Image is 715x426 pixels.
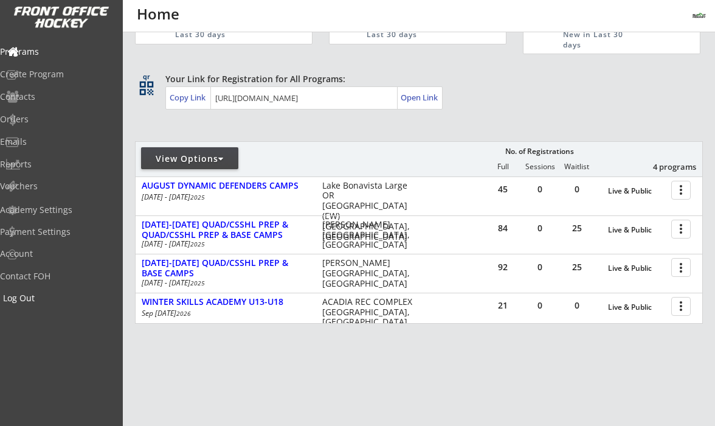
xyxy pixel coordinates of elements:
div: [DATE] - [DATE] [142,279,306,287]
div: Live & Public [608,264,665,273]
em: 2025 [190,193,205,201]
div: 84 [485,224,521,232]
div: 0 [522,301,558,310]
div: Log Out [3,294,112,302]
div: 25 [559,263,595,271]
div: 0 [559,185,595,194]
em: 2025 [190,279,205,287]
div: 21 [485,301,521,310]
div: [DATE]-[DATE] QUAD/CSSHL PREP & QUAD/CSSHL PREP & BASE CAMPS [142,220,309,240]
div: ACADIA REC COMPLEX [GEOGRAPHIC_DATA], [GEOGRAPHIC_DATA] [322,297,415,327]
div: Live & Public [608,303,665,312]
div: Last 30 days [367,30,456,40]
div: 0 [522,185,558,194]
button: more_vert [671,297,691,316]
div: Sessions [522,162,558,171]
div: Last 30 days [175,30,262,40]
div: [PERSON_NAME] [GEOGRAPHIC_DATA], [GEOGRAPHIC_DATA] [322,258,415,288]
div: No. of Registrations [502,147,577,156]
button: qr_code [137,79,156,97]
div: 4 programs [633,161,696,172]
div: Live & Public [608,226,665,234]
div: 0 [522,263,558,271]
div: Sep [DATE] [142,310,306,317]
div: AUGUST DYNAMIC DEFENDERS CAMPS [142,181,309,191]
button: more_vert [671,181,691,200]
a: Open Link [401,89,439,106]
div: WINTER SKILLS ACADEMY U13-U18 [142,297,309,307]
div: New in Last 30 days [563,30,643,51]
div: [DATE] - [DATE] [142,240,306,248]
div: Your Link for Registration for All Programs: [165,73,665,85]
div: 25 [559,224,595,232]
em: 2026 [176,309,191,318]
div: 0 [522,224,558,232]
div: Copy Link [170,92,208,103]
div: Full [485,162,521,171]
div: Live & Public [608,187,665,195]
div: Waitlist [558,162,595,171]
div: 92 [485,263,521,271]
div: 0 [559,301,595,310]
div: 45 [485,185,521,194]
em: 2025 [190,240,205,248]
button: more_vert [671,258,691,277]
div: [DATE] - [DATE] [142,194,306,201]
button: more_vert [671,220,691,239]
div: qr [139,73,153,81]
div: [DATE]-[DATE] QUAD/CSSHL PREP & BASE CAMPS [142,258,309,279]
div: [PERSON_NAME] [GEOGRAPHIC_DATA], [GEOGRAPHIC_DATA] [322,220,415,250]
div: Lake Bonavista Large OR [GEOGRAPHIC_DATA] (EW) [GEOGRAPHIC_DATA], [GEOGRAPHIC_DATA] [322,181,415,242]
div: Open Link [401,93,439,103]
div: View Options [141,153,238,165]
